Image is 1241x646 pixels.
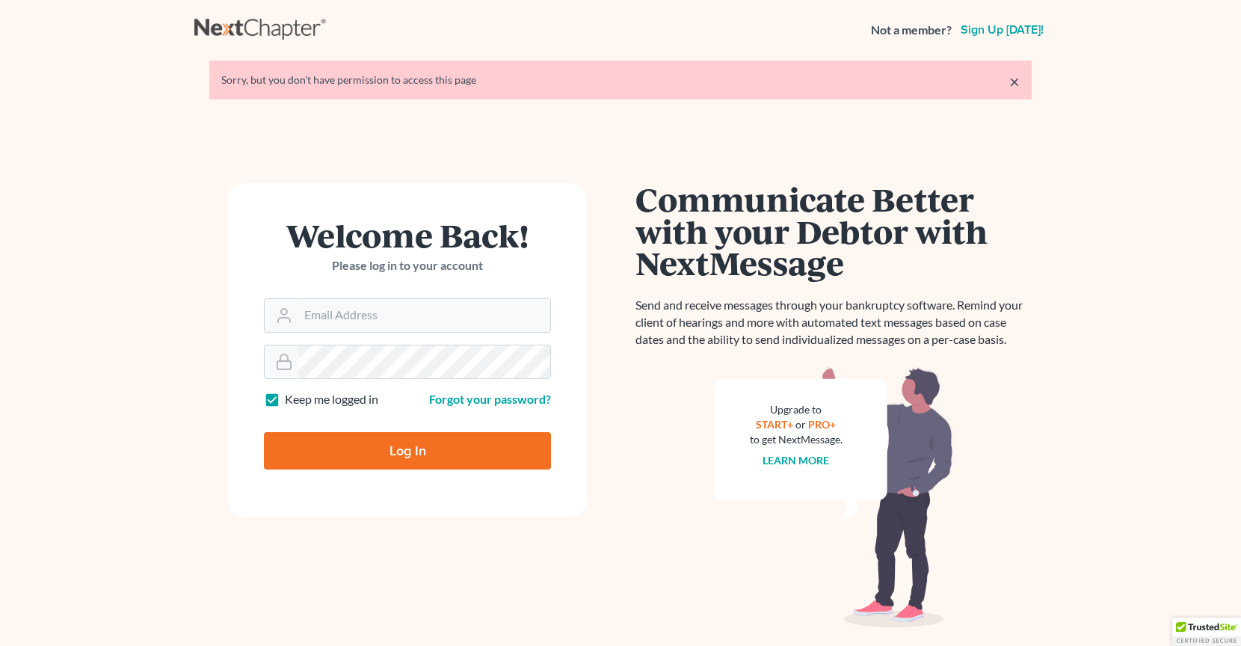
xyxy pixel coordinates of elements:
a: Forgot your password? [429,392,551,406]
a: × [1009,73,1020,90]
h1: Communicate Better with your Debtor with NextMessage [635,183,1032,279]
h1: Welcome Back! [264,219,551,251]
label: Keep me logged in [285,391,378,408]
a: PRO+ [809,418,837,431]
input: Log In [264,432,551,470]
div: Upgrade to [750,402,843,417]
div: to get NextMessage. [750,432,843,447]
a: Sign up [DATE]! [958,24,1047,36]
img: nextmessage_bg-59042aed3d76b12b5cd301f8e5b87938c9018125f34e5fa2b7a6b67550977c72.svg [714,366,953,628]
a: START+ [757,418,794,431]
strong: Not a member? [871,22,952,39]
p: Please log in to your account [264,257,551,274]
div: Sorry, but you don't have permission to access this page [221,73,1020,87]
a: Learn more [763,454,830,467]
span: or [796,418,807,431]
div: TrustedSite Certified [1172,618,1241,646]
input: Email Address [298,299,550,332]
p: Send and receive messages through your bankruptcy software. Remind your client of hearings and mo... [635,297,1032,348]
